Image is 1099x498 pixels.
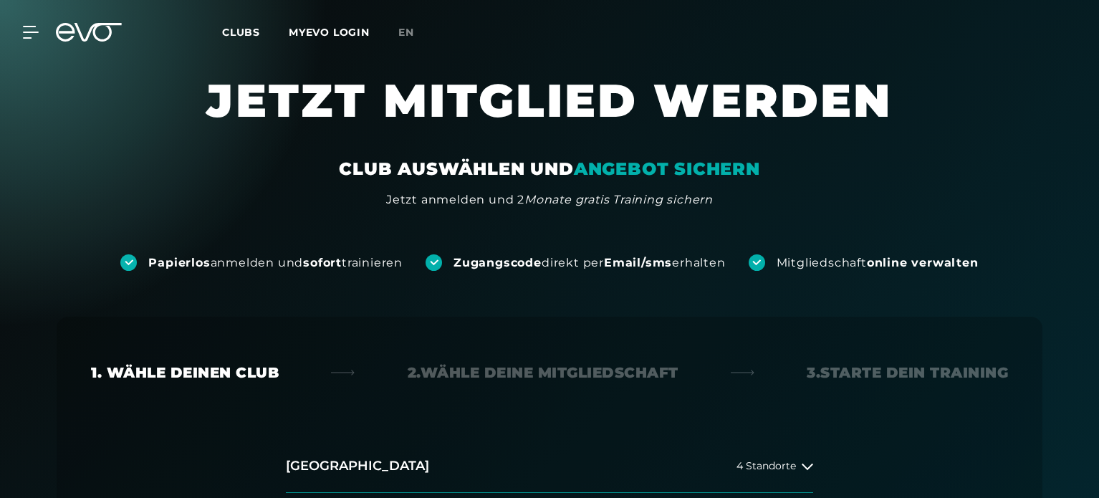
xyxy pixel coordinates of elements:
[408,363,678,383] div: 2. Wähle deine Mitgliedschaft
[736,461,796,471] span: 4 Standorte
[339,158,759,181] div: CLUB AUSWÄHLEN UND
[286,440,813,493] button: [GEOGRAPHIC_DATA]4 Standorte
[453,255,725,271] div: direkt per erhalten
[222,25,289,39] a: Clubs
[524,193,713,206] em: Monate gratis Training sichern
[148,255,403,271] div: anmelden und trainieren
[286,457,429,475] h2: [GEOGRAPHIC_DATA]
[386,191,713,209] div: Jetzt anmelden und 2
[91,363,279,383] div: 1. Wähle deinen Club
[604,256,672,269] strong: Email/sms
[398,24,431,41] a: en
[453,256,542,269] strong: Zugangscode
[303,256,342,269] strong: sofort
[148,256,210,269] strong: Papierlos
[867,256,979,269] strong: online verwalten
[398,26,414,39] span: en
[777,255,979,271] div: Mitgliedschaft
[574,158,760,179] em: ANGEBOT SICHERN
[289,26,370,39] a: MYEVO LOGIN
[120,72,979,158] h1: JETZT MITGLIED WERDEN
[222,26,260,39] span: Clubs
[807,363,1008,383] div: 3. Starte dein Training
